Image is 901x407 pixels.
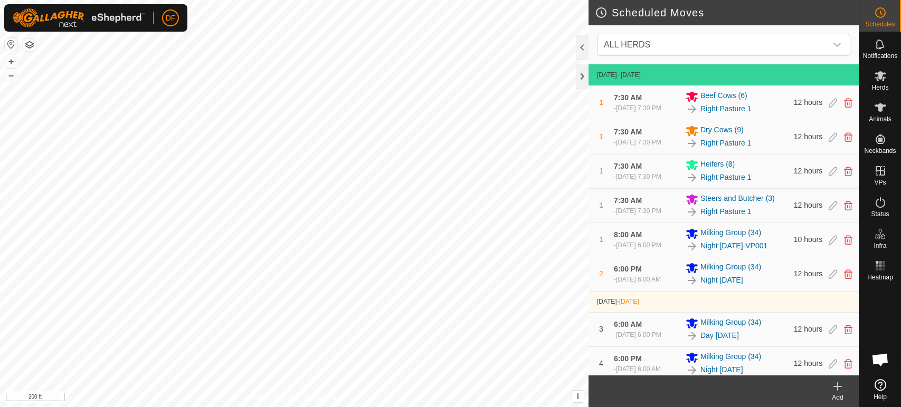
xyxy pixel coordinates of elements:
[686,364,698,376] img: To
[614,330,661,340] div: -
[686,171,698,184] img: To
[252,393,292,403] a: Privacy Policy
[794,235,822,244] span: 10 hours
[614,138,661,147] div: -
[599,269,603,278] span: 2
[700,103,752,114] a: Right Pasture 1
[614,93,642,102] span: 7:30 AM
[619,298,639,305] span: [DATE]
[827,34,848,55] div: dropdown trigger
[597,298,617,305] span: [DATE]
[614,172,661,181] div: -
[700,351,761,364] span: Milking Group (34)
[817,393,859,402] div: Add
[604,40,650,49] span: ALL HERDS
[616,104,661,112] span: [DATE] 7:30 PM
[577,392,579,401] span: i
[5,55,17,68] button: +
[686,103,698,115] img: To
[13,8,145,27] img: Gallagher Logo
[863,53,897,59] span: Notifications
[869,116,891,122] span: Animals
[599,235,603,244] span: 1
[616,139,661,146] span: [DATE] 7:30 PM
[686,330,698,342] img: To
[599,132,603,141] span: 1
[794,98,822,106] span: 12 hours
[616,241,661,249] span: [DATE] 6:00 PM
[614,230,642,239] span: 8:00 AM
[617,71,641,79] span: - [DATE]
[614,320,642,328] span: 6:00 AM
[614,275,661,284] div: -
[794,269,822,278] span: 12 hours
[5,38,17,51] button: Reset Map
[700,330,739,341] a: Day [DATE]
[700,193,775,206] span: Steers and Butcher (3)
[700,261,761,274] span: Milking Group (34)
[865,21,895,27] span: Schedules
[700,227,761,240] span: Milking Group (34)
[794,132,822,141] span: 12 hours
[614,364,661,374] div: -
[616,276,661,283] span: [DATE] 6:00 AM
[686,274,698,287] img: To
[700,90,747,103] span: Beef Cows (6)
[700,317,761,330] span: Milking Group (34)
[616,331,661,338] span: [DATE] 6:00 PM
[871,84,888,91] span: Herds
[305,393,336,403] a: Contact Us
[599,359,603,367] span: 4
[700,159,735,171] span: Heifers (8)
[700,206,752,217] a: Right Pasture 1
[599,167,603,175] span: 1
[614,354,642,363] span: 6:00 PM
[572,391,584,402] button: i
[867,274,893,280] span: Heatmap
[700,138,752,149] a: Right Pasture 1
[614,128,642,136] span: 7:30 AM
[874,394,887,400] span: Help
[700,364,743,375] a: Night [DATE]
[794,359,822,367] span: 12 hours
[599,325,603,333] span: 3
[700,124,744,137] span: Dry Cows (9)
[616,207,661,215] span: [DATE] 7:30 PM
[614,162,642,170] span: 7:30 AM
[874,179,886,186] span: VPs
[700,240,767,251] a: Night [DATE]-VP001
[599,98,603,106] span: 1
[616,365,661,373] span: [DATE] 6:00 AM
[874,243,886,249] span: Infra
[23,38,36,51] button: Map Layers
[166,13,176,24] span: DF
[700,172,752,183] a: Right Pasture 1
[597,71,617,79] span: [DATE]
[794,201,822,209] span: 12 hours
[864,148,896,154] span: Neckbands
[686,206,698,218] img: To
[686,240,698,253] img: To
[700,275,743,286] a: Night [DATE]
[599,201,603,209] span: 1
[794,167,822,175] span: 12 hours
[614,206,661,216] div: -
[5,69,17,82] button: –
[865,344,896,375] div: Open chat
[595,6,859,19] h2: Scheduled Moves
[600,34,827,55] span: ALL HERDS
[616,173,661,180] span: [DATE] 7:30 PM
[617,298,639,305] span: -
[794,325,822,333] span: 12 hours
[614,240,661,250] div: -
[686,137,698,150] img: To
[614,265,642,273] span: 6:00 PM
[871,211,889,217] span: Status
[614,196,642,205] span: 7:30 AM
[859,375,901,404] a: Help
[614,103,661,113] div: -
